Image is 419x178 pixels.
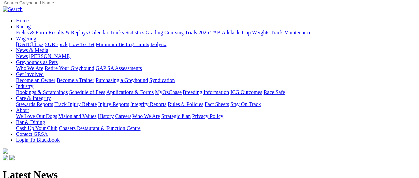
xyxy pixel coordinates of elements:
[164,30,184,35] a: Coursing
[16,77,416,83] div: Get Involved
[198,30,251,35] a: 2025 TAB Adelaide Cup
[16,24,31,29] a: Racing
[16,18,29,23] a: Home
[16,53,28,59] a: News
[205,101,229,107] a: Fact Sheets
[16,77,55,83] a: Become an Owner
[106,89,154,95] a: Applications & Forms
[263,89,285,95] a: Race Safe
[132,113,160,119] a: Who We Are
[110,30,124,35] a: Tracks
[96,42,149,47] a: Minimum Betting Limits
[57,77,94,83] a: Become a Trainer
[115,113,131,119] a: Careers
[54,101,97,107] a: Track Injury Rebate
[155,89,182,95] a: MyOzChase
[16,89,416,95] div: Industry
[192,113,223,119] a: Privacy Policy
[98,101,129,107] a: Injury Reports
[185,30,197,35] a: Trials
[230,101,261,107] a: Stay On Track
[96,77,148,83] a: Purchasing a Greyhound
[96,65,142,71] a: GAP SA Assessments
[29,53,71,59] a: [PERSON_NAME]
[183,89,229,95] a: Breeding Information
[45,42,67,47] a: SUREpick
[16,36,36,41] a: Wagering
[98,113,114,119] a: History
[3,155,8,160] img: facebook.svg
[16,89,68,95] a: Bookings & Scratchings
[16,107,29,113] a: About
[16,83,33,89] a: Industry
[16,125,57,131] a: Cash Up Your Club
[16,53,416,59] div: News & Media
[45,65,94,71] a: Retire Your Greyhound
[16,65,43,71] a: Who We Are
[48,30,88,35] a: Results & Replays
[230,89,262,95] a: ICG Outcomes
[149,77,175,83] a: Syndication
[16,95,51,101] a: Care & Integrity
[252,30,269,35] a: Weights
[16,131,48,137] a: Contact GRSA
[16,119,45,125] a: Bar & Dining
[69,89,105,95] a: Schedule of Fees
[59,125,140,131] a: Chasers Restaurant & Function Centre
[130,101,166,107] a: Integrity Reports
[3,6,23,12] img: Search
[16,71,44,77] a: Get Involved
[16,42,416,47] div: Wagering
[16,42,43,47] a: [DATE] Tips
[271,30,311,35] a: Track Maintenance
[168,101,203,107] a: Rules & Policies
[16,30,416,36] div: Racing
[16,30,47,35] a: Fields & Form
[9,155,15,160] img: twitter.svg
[16,113,57,119] a: We Love Our Dogs
[16,65,416,71] div: Greyhounds as Pets
[16,101,416,107] div: Care & Integrity
[58,113,96,119] a: Vision and Values
[3,148,8,154] img: logo-grsa-white.png
[16,125,416,131] div: Bar & Dining
[16,47,48,53] a: News & Media
[16,113,416,119] div: About
[146,30,163,35] a: Grading
[16,137,60,143] a: Login To Blackbook
[16,59,58,65] a: Greyhounds as Pets
[125,30,144,35] a: Statistics
[69,42,95,47] a: How To Bet
[150,42,166,47] a: Isolynx
[16,101,53,107] a: Stewards Reports
[89,30,108,35] a: Calendar
[161,113,191,119] a: Strategic Plan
